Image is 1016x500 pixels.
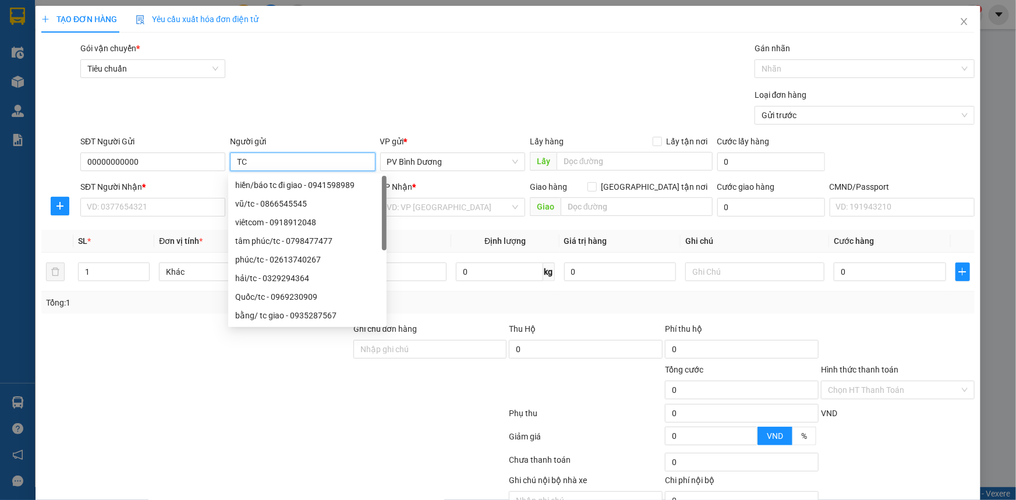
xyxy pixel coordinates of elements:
[543,263,555,281] span: kg
[80,135,225,148] div: SĐT Người Gửi
[353,340,507,359] input: Ghi chú đơn hàng
[228,213,387,232] div: viêtcom - 0918912048
[665,322,819,340] div: Phí thu hộ
[665,365,703,374] span: Tổng cước
[230,135,375,148] div: Người gửi
[564,263,677,281] input: 0
[136,15,259,24] span: Yêu cầu xuất hóa đơn điện tử
[51,201,69,211] span: plus
[717,137,770,146] label: Cước lấy hàng
[748,437,755,444] span: down
[228,306,387,325] div: bằng/ tc giao - 0935287567
[380,182,413,192] span: VP Nhận
[762,107,968,124] span: Gửi trước
[956,267,969,276] span: plus
[948,6,980,38] button: Close
[744,427,757,436] span: Increase Value
[78,236,87,246] span: SL
[235,197,380,210] div: vũ/tc - 0866545545
[960,17,969,26] span: close
[159,236,203,246] span: Đơn vị tính
[557,152,713,171] input: Dọc đường
[46,296,392,309] div: Tổng: 1
[955,263,970,281] button: plus
[821,409,837,418] span: VND
[561,197,713,216] input: Dọc đường
[41,15,49,23] span: plus
[508,430,664,451] div: Giảm giá
[755,90,807,100] label: Loại đơn hàng
[387,153,518,171] span: PV Bình Dương
[235,253,380,266] div: phúc/tc - 02613740267
[228,269,387,288] div: hải/tc - 0329294364
[530,197,561,216] span: Giao
[235,309,380,322] div: bằng/ tc giao - 0935287567
[235,216,380,229] div: viêtcom - 0918912048
[744,436,757,445] span: Decrease Value
[484,236,526,246] span: Định lượng
[508,407,664,427] div: Phụ thu
[830,180,975,193] div: CMND/Passport
[228,194,387,213] div: vũ/tc - 0866545545
[235,290,380,303] div: Quốc/tc - 0969230909
[530,182,567,192] span: Giao hàng
[51,197,69,215] button: plus
[235,272,380,285] div: hải/tc - 0329294364
[767,431,783,441] span: VND
[136,15,145,24] img: icon
[717,153,825,171] input: Cước lấy hàng
[665,474,819,491] div: Chi phí nội bộ
[228,232,387,250] div: tâm phúc/tc - 0798477477
[685,263,824,281] input: Ghi Chú
[87,60,218,77] span: Tiêu chuẩn
[46,263,65,281] button: delete
[228,288,387,306] div: Quốc/tc - 0969230909
[717,198,825,217] input: Cước giao hàng
[235,179,380,192] div: hiền/báo tc đi giao - 0941598989
[228,250,387,269] div: phúc/tc - 02613740267
[530,137,564,146] span: Lấy hàng
[530,152,557,171] span: Lấy
[353,324,417,334] label: Ghi chú đơn hàng
[228,176,387,194] div: hiền/báo tc đi giao - 0941598989
[41,15,117,24] span: TẠO ĐƠN HÀNG
[755,44,790,53] label: Gán nhãn
[509,474,663,491] div: Ghi chú nội bộ nhà xe
[380,135,525,148] div: VP gửi
[564,236,607,246] span: Giá trị hàng
[508,453,664,474] div: Chưa thanh toán
[80,44,140,53] span: Gói vận chuyển
[140,265,147,272] span: up
[681,230,829,253] th: Ghi chú
[834,236,874,246] span: Cước hàng
[136,263,149,272] span: Increase Value
[235,235,380,247] div: tâm phúc/tc - 0798477477
[662,135,713,148] span: Lấy tận nơi
[717,182,775,192] label: Cước giao hàng
[166,263,291,281] span: Khác
[136,272,149,281] span: Decrease Value
[80,180,225,193] div: SĐT Người Nhận
[821,365,898,374] label: Hình thức thanh toán
[140,273,147,280] span: down
[597,180,713,193] span: [GEOGRAPHIC_DATA] tận nơi
[509,324,536,334] span: Thu Hộ
[801,431,807,441] span: %
[748,428,755,435] span: up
